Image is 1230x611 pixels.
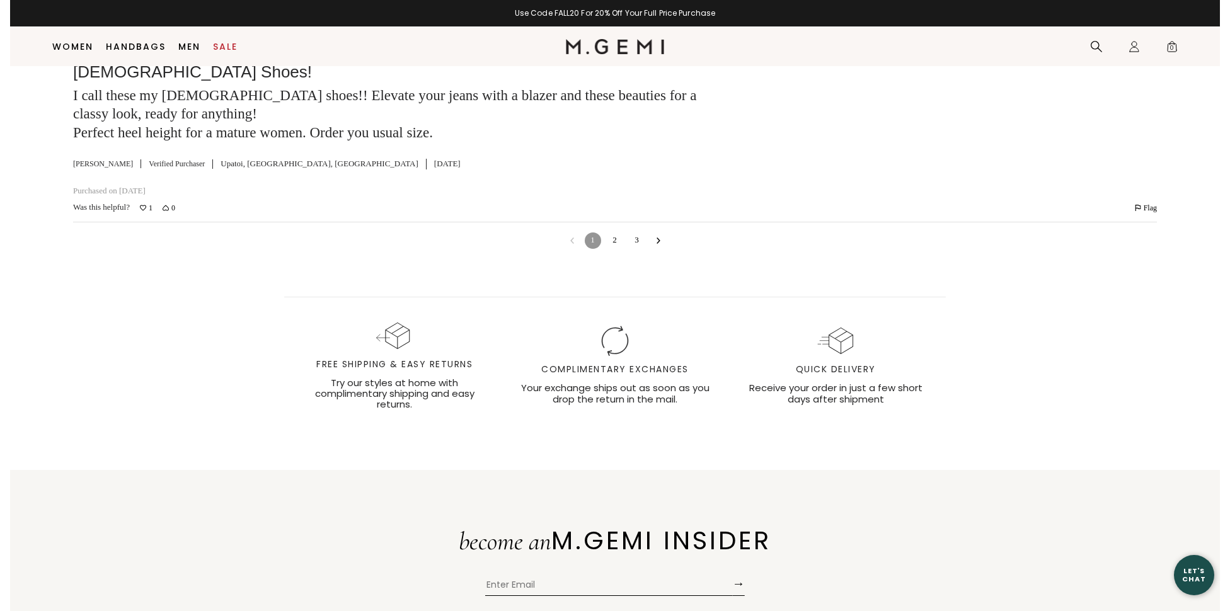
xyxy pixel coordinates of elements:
a: Page 1 [585,232,601,249]
span: 1 [149,204,152,212]
a: Men [178,42,200,52]
a: Go to Page 3 [629,232,645,249]
button: Flag this review by Joyce C [1135,202,1157,214]
div: Receive your order in just a few short days after shipment [738,382,933,404]
button: Vote up this review by Joyce C (1 vote) [140,202,152,214]
a: Go to Page 2 [607,232,623,249]
button: Vote down this review by Joyce C (0 votes) [163,202,175,214]
span: 0 [1166,43,1178,55]
div: [DATE] [434,159,461,169]
span: M.GEMI INSIDER [551,523,771,558]
span: become an [459,526,551,556]
button: Go to next reviews [653,232,664,249]
img: M.Gemi [566,39,665,54]
div: Upatoi, [GEOGRAPHIC_DATA], [GEOGRAPHIC_DATA] [221,159,418,169]
div: [DEMOGRAPHIC_DATA] Shoes! [73,63,702,81]
div: Complimentary Exchanges [517,363,713,376]
span: Was this helpful? [73,202,130,213]
div: Free Shipping & Easy Returns [297,358,492,371]
span: I call these my [DEMOGRAPHIC_DATA] shoes!! Elevate your jeans with a blazer and these beauties fo... [73,88,696,140]
input: Enter Email [485,577,732,596]
span: [PERSON_NAME] [73,159,141,168]
div: Quick Delivery [738,363,933,376]
a: Handbags [106,42,166,52]
button: → [732,571,745,596]
a: Women [52,42,93,52]
div: Try our styles at home with complimentary shipping and easy returns. [297,377,492,410]
div: Your exchange ships out as soon as you drop the return in the mail. [517,382,713,404]
a: Sale [213,42,238,52]
span: Verified Purchaser [149,159,213,169]
nav: <?'pagination.title?> [73,222,1157,259]
span: Flag [1144,204,1157,212]
span: 0 [171,204,175,212]
button: Go to previous reviews [567,232,577,249]
div: Let's Chat [1174,567,1214,583]
div: Purchased on [DATE] [73,186,702,197]
div: 1 / 2 [10,8,1220,18]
